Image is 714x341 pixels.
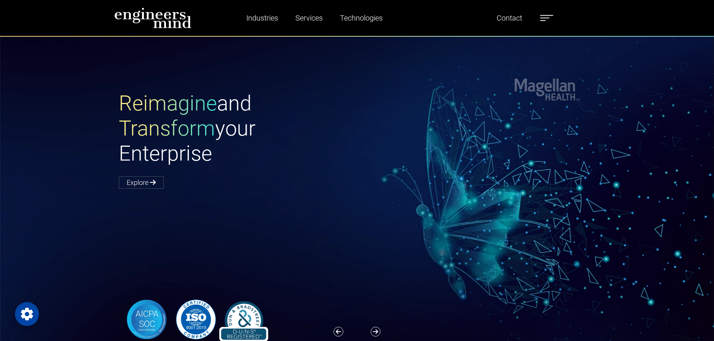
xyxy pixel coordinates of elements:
[119,116,215,141] span: Transform
[337,9,386,27] a: Technologies
[119,176,164,189] a: Explore
[494,9,525,27] a: Contact
[243,9,281,27] a: Industries
[114,7,192,28] img: logo
[292,9,326,27] a: Services
[119,91,357,167] h1: and your Enterprise
[119,91,217,116] span: Reimagine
